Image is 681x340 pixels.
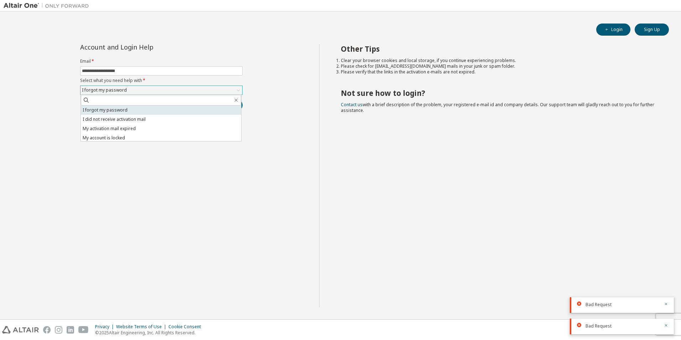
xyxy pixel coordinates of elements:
[635,24,669,36] button: Sign Up
[586,323,612,329] span: Bad Request
[81,86,128,94] div: I forgot my password
[341,102,363,108] a: Contact us
[341,88,656,98] h2: Not sure how to login?
[80,86,242,94] div: I forgot my password
[78,326,89,334] img: youtube.svg
[43,326,51,334] img: facebook.svg
[67,326,74,334] img: linkedin.svg
[95,330,205,336] p: © 2025 Altair Engineering, Inc. All Rights Reserved.
[95,324,116,330] div: Privacy
[81,105,241,115] li: I forgot my password
[596,24,630,36] button: Login
[168,324,205,330] div: Cookie Consent
[80,78,243,83] label: Select what you need help with
[55,326,62,334] img: instagram.svg
[341,102,654,113] span: with a brief description of the problem, your registered e-mail id and company details. Our suppo...
[80,58,243,64] label: Email
[341,58,656,63] li: Clear your browser cookies and local storage, if you continue experiencing problems.
[586,302,612,308] span: Bad Request
[2,326,39,334] img: altair_logo.svg
[80,44,210,50] div: Account and Login Help
[341,44,656,53] h2: Other Tips
[116,324,168,330] div: Website Terms of Use
[4,2,93,9] img: Altair One
[341,63,656,69] li: Please check for [EMAIL_ADDRESS][DOMAIN_NAME] mails in your junk or spam folder.
[341,69,656,75] li: Please verify that the links in the activation e-mails are not expired.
